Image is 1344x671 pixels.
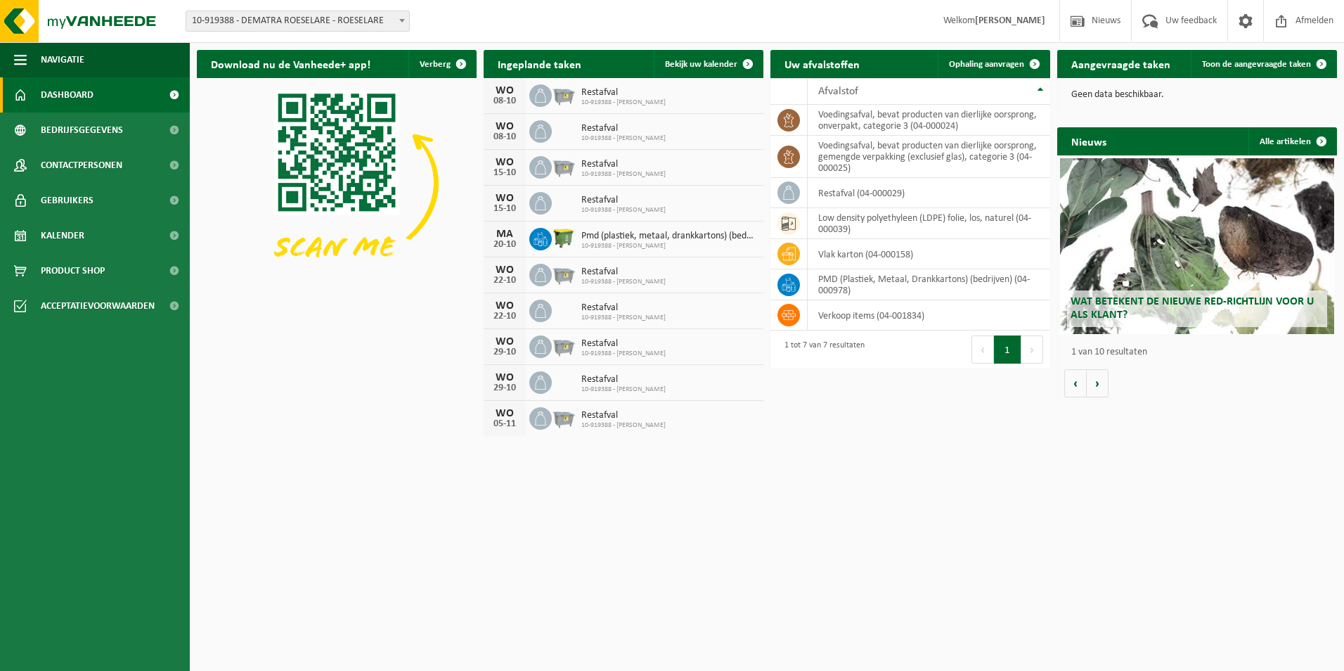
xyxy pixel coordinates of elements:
div: 1 tot 7 van 7 resultaten [777,334,865,365]
span: Gebruikers [41,183,93,218]
button: Vorige [1064,369,1087,397]
span: Afvalstof [818,86,858,97]
span: 10-919388 - [PERSON_NAME] [581,350,666,358]
span: Pmd (plastiek, metaal, drankkartons) (bedrijven) [581,231,756,242]
button: Verberg [408,50,475,78]
span: Restafval [581,374,666,385]
div: WO [491,264,519,276]
span: Product Shop [41,253,105,288]
div: 15-10 [491,168,519,178]
span: Dashboard [41,77,93,113]
a: Toon de aangevraagde taken [1191,50,1336,78]
span: Restafval [581,302,666,314]
a: Bekijk uw kalender [654,50,762,78]
div: WO [491,408,519,419]
span: Toon de aangevraagde taken [1202,60,1311,69]
td: PMD (Plastiek, Metaal, Drankkartons) (bedrijven) (04-000978) [808,269,1050,300]
a: Alle artikelen [1248,127,1336,155]
p: 1 van 10 resultaten [1071,347,1330,357]
span: 10-919388 - [PERSON_NAME] [581,242,756,250]
button: 1 [994,335,1021,364]
td: low density polyethyleen (LDPE) folie, los, naturel (04-000039) [808,208,1050,239]
span: Contactpersonen [41,148,122,183]
div: 08-10 [491,96,519,106]
div: WO [491,300,519,312]
a: Ophaling aanvragen [938,50,1049,78]
span: Restafval [581,338,666,350]
div: 22-10 [491,276,519,286]
img: Download de VHEPlus App [197,78,477,288]
span: Restafval [581,410,666,421]
p: Geen data beschikbaar. [1071,90,1323,100]
img: WB-2500-GAL-GY-01 [552,262,576,286]
button: Previous [971,335,994,364]
h2: Ingeplande taken [484,50,595,77]
td: verkoop items (04-001834) [808,300,1050,331]
h2: Aangevraagde taken [1057,50,1184,77]
img: WB-2500-GAL-GY-01 [552,154,576,178]
button: Next [1021,335,1043,364]
div: 05-11 [491,419,519,429]
span: 10-919388 - [PERSON_NAME] [581,421,666,430]
span: 10-919388 - [PERSON_NAME] [581,170,666,179]
div: 22-10 [491,312,519,321]
img: WB-2500-GAL-GY-01 [552,82,576,106]
td: vlak karton (04-000158) [808,239,1050,269]
h2: Uw afvalstoffen [770,50,874,77]
span: Acceptatievoorwaarden [41,288,155,324]
td: voedingsafval, bevat producten van dierlijke oorsprong, gemengde verpakking (exclusief glas), cat... [808,136,1050,178]
div: 29-10 [491,383,519,393]
div: MA [491,229,519,240]
h2: Download nu de Vanheede+ app! [197,50,385,77]
div: WO [491,121,519,132]
img: WB-2500-GAL-GY-01 [552,333,576,357]
td: restafval (04-000029) [808,178,1050,208]
span: Restafval [581,159,666,170]
div: WO [491,372,519,383]
span: Bekijk uw kalender [665,60,737,69]
img: WB-1100-HPE-GN-50 [552,226,576,250]
span: 10-919388 - [PERSON_NAME] [581,385,666,394]
div: 15-10 [491,204,519,214]
span: 10-919388 - DEMATRA ROESELARE - ROESELARE [186,11,410,32]
img: WB-2500-GAL-GY-01 [552,405,576,429]
div: WO [491,85,519,96]
span: Kalender [41,218,84,253]
span: Verberg [420,60,451,69]
a: Wat betekent de nieuwe RED-richtlijn voor u als klant? [1060,158,1334,334]
div: WO [491,157,519,168]
span: Bedrijfsgegevens [41,113,123,148]
span: 10-919388 - [PERSON_NAME] [581,98,666,107]
button: Volgende [1087,369,1109,397]
span: Restafval [581,195,666,206]
span: 10-919388 - [PERSON_NAME] [581,314,666,322]
span: 10-919388 - DEMATRA ROESELARE - ROESELARE [186,11,409,31]
span: Restafval [581,123,666,134]
span: Navigatie [41,42,84,77]
div: 29-10 [491,347,519,357]
span: 10-919388 - [PERSON_NAME] [581,278,666,286]
strong: [PERSON_NAME] [975,15,1045,26]
div: WO [491,193,519,204]
h2: Nieuws [1057,127,1120,155]
td: voedingsafval, bevat producten van dierlijke oorsprong, onverpakt, categorie 3 (04-000024) [808,105,1050,136]
div: 08-10 [491,132,519,142]
div: 20-10 [491,240,519,250]
span: Wat betekent de nieuwe RED-richtlijn voor u als klant? [1071,296,1314,321]
span: Restafval [581,87,666,98]
span: 10-919388 - [PERSON_NAME] [581,206,666,215]
span: Restafval [581,267,666,278]
span: Ophaling aanvragen [949,60,1024,69]
div: WO [491,336,519,347]
span: 10-919388 - [PERSON_NAME] [581,134,666,143]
